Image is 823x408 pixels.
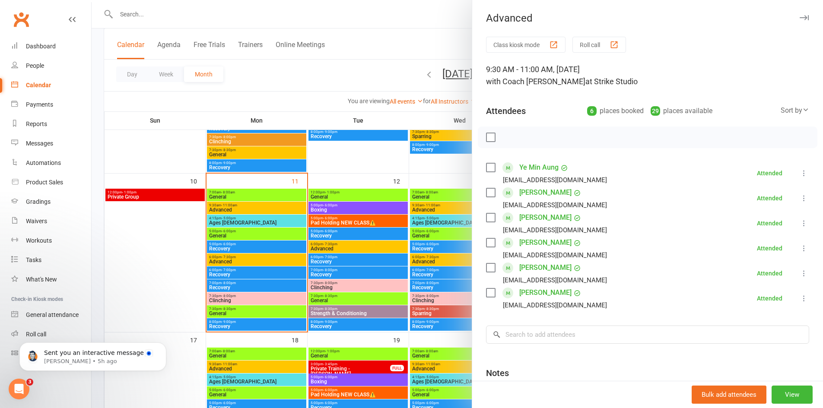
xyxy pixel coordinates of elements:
button: Bulk add attendees [692,386,766,404]
a: Messages [11,134,91,153]
div: Attendees [486,105,526,117]
div: Dashboard [26,43,56,50]
a: [PERSON_NAME] [519,261,572,275]
button: View [772,386,813,404]
div: Product Sales [26,179,63,186]
div: People [26,62,44,69]
div: Calendar [26,82,51,89]
div: 9:30 AM - 11:00 AM, [DATE] [486,63,809,88]
a: People [11,56,91,76]
div: Payments [26,101,53,108]
div: [EMAIL_ADDRESS][DOMAIN_NAME] [503,199,607,211]
div: Attended [757,295,782,301]
div: Attended [757,170,782,176]
div: 6 [587,106,597,116]
div: [EMAIL_ADDRESS][DOMAIN_NAME] [503,300,607,311]
div: Attended [757,195,782,201]
div: Automations [26,159,61,166]
a: [PERSON_NAME] [519,236,572,250]
a: Tasks [11,250,91,270]
span: at Strike Studio [585,77,638,86]
div: [EMAIL_ADDRESS][DOMAIN_NAME] [503,225,607,236]
a: Gradings [11,192,91,212]
a: [PERSON_NAME] [519,211,572,225]
a: Product Sales [11,173,91,192]
div: [EMAIL_ADDRESS][DOMAIN_NAME] [503,275,607,286]
a: [PERSON_NAME] [519,186,572,199]
input: Search to add attendees [486,326,809,344]
button: Class kiosk mode [486,37,566,53]
div: Waivers [26,218,47,225]
div: Gradings [26,198,51,205]
iframe: Intercom live chat [9,379,29,399]
div: General attendance [26,311,79,318]
div: places available [651,105,712,117]
div: Attended [757,270,782,276]
a: Calendar [11,76,91,95]
a: What's New [11,270,91,289]
a: Workouts [11,231,91,250]
a: Dashboard [11,37,91,56]
div: Attended [757,220,782,226]
div: Workouts [26,237,52,244]
div: Messages [26,140,53,147]
a: Clubworx [10,9,32,30]
div: Sort by [781,105,809,116]
div: Notes [486,367,509,379]
a: Ye Min Aung [519,161,559,174]
a: Automations [11,153,91,173]
a: Reports [11,114,91,134]
div: places booked [587,105,644,117]
div: Reports [26,120,47,127]
iframe: Intercom notifications message [6,324,179,385]
a: Waivers [11,212,91,231]
span: with Coach [PERSON_NAME] [486,77,585,86]
div: What's New [26,276,57,283]
span: 3 [26,379,33,386]
div: Tasks [26,256,41,263]
div: Attended [757,245,782,251]
a: [PERSON_NAME] [519,286,572,300]
a: General attendance kiosk mode [11,305,91,325]
div: [EMAIL_ADDRESS][DOMAIN_NAME] [503,174,607,186]
div: [EMAIL_ADDRESS][DOMAIN_NAME] [503,250,607,261]
a: Payments [11,95,91,114]
button: Roll call [572,37,626,53]
div: 29 [651,106,660,116]
div: Advanced [472,12,823,24]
